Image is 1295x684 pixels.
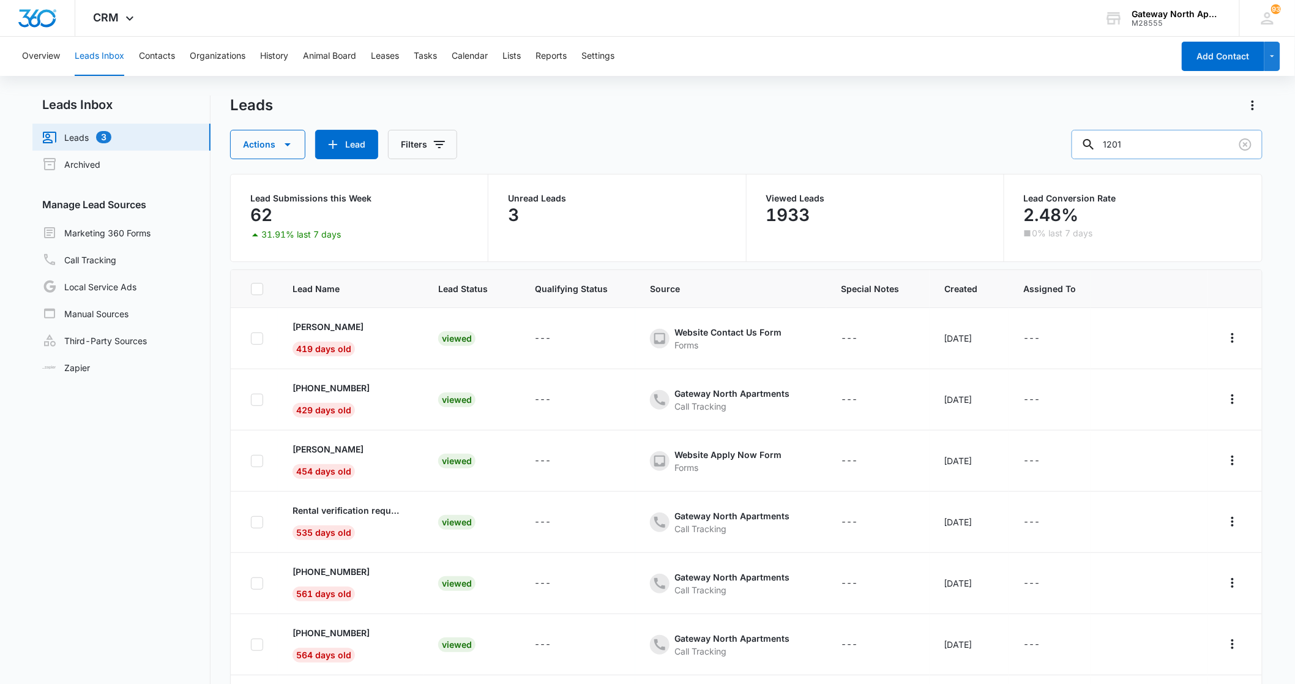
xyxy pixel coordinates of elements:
[535,515,573,530] div: - - Select to Edit Field
[261,230,341,239] p: 31.91% last 7 days
[293,403,355,418] span: 429 days old
[650,282,812,295] span: Source
[438,517,476,527] a: Viewed
[438,576,476,591] div: Viewed
[508,205,519,225] p: 3
[371,37,399,76] button: Leases
[841,331,857,346] div: ---
[650,326,804,351] div: - - Select to Edit Field
[438,515,476,530] div: Viewed
[293,381,409,415] a: [PHONE_NUMBER]429 days old
[94,11,119,24] span: CRM
[438,456,476,466] a: Viewed
[1182,42,1264,71] button: Add Contact
[766,194,984,203] p: Viewed Leads
[841,454,857,468] div: ---
[293,320,409,354] a: [PERSON_NAME]419 days old
[1223,634,1242,654] button: Actions
[1024,194,1242,203] p: Lead Conversion Rate
[1023,454,1062,468] div: - - Select to Edit Field
[1243,96,1263,115] button: Actions
[535,454,573,468] div: - - Select to Edit Field
[535,576,551,591] div: ---
[293,565,409,599] a: [PHONE_NUMBER]561 days old
[1223,573,1242,593] button: Actions
[535,393,573,407] div: - - Select to Edit Field
[139,37,175,76] button: Contacts
[1023,454,1040,468] div: ---
[535,576,573,591] div: - - Select to Edit Field
[944,282,994,295] span: Created
[674,509,789,522] div: Gateway North Apartments
[535,454,551,468] div: ---
[1236,135,1255,154] button: Clear
[230,130,305,159] button: Actions
[293,504,403,517] p: Rental verification request
[535,515,551,530] div: ---
[293,320,364,333] p: [PERSON_NAME]
[32,197,211,212] h3: Manage Lead Sources
[674,339,782,351] div: Forms
[674,645,789,658] div: Call Tracking
[1223,512,1242,532] button: Actions
[674,461,782,474] div: Forms
[1132,9,1222,19] div: account name
[841,576,879,591] div: - - Select to Edit Field
[944,577,994,590] div: [DATE]
[42,306,129,321] a: Manual Sources
[502,37,521,76] button: Lists
[42,252,116,267] a: Call Tracking
[766,205,810,225] p: 1933
[841,515,857,530] div: ---
[841,637,879,652] div: - - Select to Edit Field
[1271,4,1281,14] div: notifications count
[1023,331,1062,346] div: - - Select to Edit Field
[650,509,812,535] div: - - Select to Edit Field
[674,584,789,596] div: Call Tracking
[293,504,409,538] a: Rental verification request535 days old
[841,331,879,346] div: - - Select to Edit Field
[1023,515,1062,530] div: - - Select to Edit Field
[1023,393,1040,407] div: ---
[674,400,789,413] div: Call Tracking
[944,393,994,406] div: [DATE]
[42,130,111,145] a: Leads3
[944,454,994,467] div: [DATE]
[1132,19,1222,28] div: account id
[303,37,356,76] button: Animal Board
[230,96,273,115] h1: Leads
[674,522,789,535] div: Call Tracking
[438,639,476,650] a: Viewed
[581,37,614,76] button: Settings
[650,387,812,413] div: - - Select to Edit Field
[650,448,804,474] div: - - Select to Edit Field
[1023,637,1040,652] div: ---
[293,626,409,660] a: [PHONE_NUMBER]564 days old
[293,626,370,639] p: [PHONE_NUMBER]
[1223,451,1242,470] button: Actions
[1023,515,1040,530] div: ---
[452,37,488,76] button: Calendar
[1223,389,1242,409] button: Actions
[841,515,879,530] div: - - Select to Edit Field
[438,637,476,652] div: Viewed
[1023,282,1076,295] span: Assigned To
[293,282,409,295] span: Lead Name
[438,333,476,344] a: Viewed
[315,130,378,159] button: Lead
[42,361,90,374] a: Zapier
[1023,393,1062,407] div: - - Select to Edit Field
[944,638,994,651] div: [DATE]
[841,576,857,591] div: ---
[1023,576,1062,591] div: - - Select to Edit Field
[674,571,789,584] div: Gateway North Apartments
[508,194,726,203] p: Unread Leads
[841,282,915,295] span: Special Notes
[32,96,211,114] h2: Leads Inbox
[650,571,812,596] div: - - Select to Edit Field
[841,393,879,407] div: - - Select to Edit Field
[414,37,437,76] button: Tasks
[260,37,288,76] button: History
[841,637,857,652] div: ---
[944,516,994,528] div: [DATE]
